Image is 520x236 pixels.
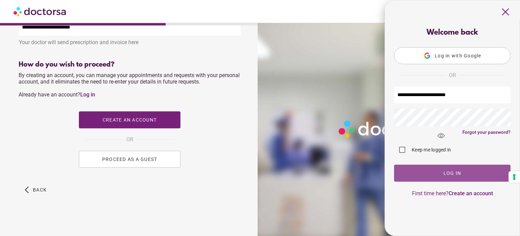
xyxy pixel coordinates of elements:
[79,151,180,168] button: PROCEED AS A GUEST
[336,117,440,141] img: Logo-Doctorsa-trans-White-partial-flat.png
[394,190,511,197] p: First time here?
[394,165,511,182] button: Log In
[79,111,180,128] button: Create an account
[126,135,133,144] span: OR
[80,91,95,98] a: Log in
[19,36,241,46] div: Your doctor will send prescription and invoice here
[19,72,240,98] span: By creating an account, you can manage your appointments and requests with your personal account,...
[103,117,157,123] span: Create an account
[19,61,241,69] div: How do you wish to proceed?
[14,4,67,19] img: Doctorsa.com
[449,190,493,197] a: Create an account
[508,171,520,183] button: Your consent preferences for tracking technologies
[33,187,47,193] span: Back
[462,129,511,135] a: Forgot your password?
[449,71,456,80] span: OR
[102,157,157,162] span: PROCEED AS A GUEST
[22,181,49,198] button: arrow_back_ios Back
[394,47,511,64] button: Log in with Google
[435,53,481,58] span: Log in with Google
[499,5,512,18] span: close
[410,146,451,153] label: Keep me logged in
[432,127,450,145] span: visibility
[443,170,461,176] span: Log In
[394,29,511,37] div: Welcome back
